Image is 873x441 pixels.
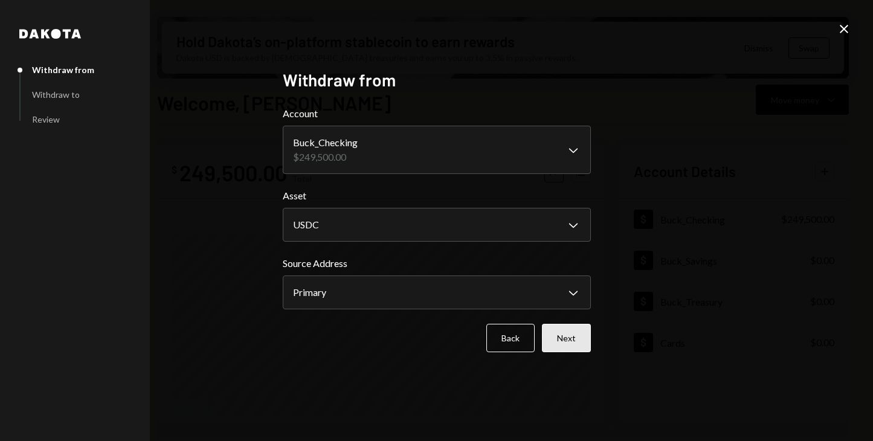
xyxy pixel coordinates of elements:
button: Back [486,324,535,352]
label: Account [283,106,591,121]
label: Source Address [283,256,591,271]
div: Withdraw from [32,65,94,75]
h2: Withdraw from [283,68,591,92]
button: Source Address [283,275,591,309]
button: Next [542,324,591,352]
div: Withdraw to [32,89,80,100]
button: Account [283,126,591,174]
label: Asset [283,188,591,203]
div: Review [32,114,60,124]
button: Asset [283,208,591,242]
